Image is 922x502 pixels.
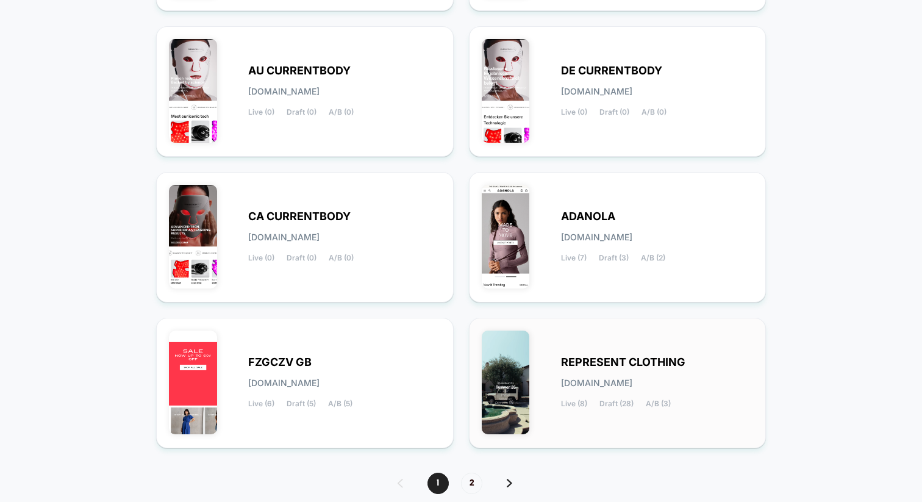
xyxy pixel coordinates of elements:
[641,254,665,262] span: A/B (2)
[561,87,632,96] span: [DOMAIN_NAME]
[248,87,320,96] span: [DOMAIN_NAME]
[248,233,320,242] span: [DOMAIN_NAME]
[599,400,634,408] span: Draft (28)
[599,254,629,262] span: Draft (3)
[248,358,312,367] span: FZGCZV GB
[248,66,351,75] span: AU CURRENTBODY
[461,473,482,494] span: 2
[169,39,217,143] img: AU_CURRENTBODY
[248,400,274,408] span: Live (6)
[329,254,354,262] span: A/B (0)
[561,233,632,242] span: [DOMAIN_NAME]
[169,185,217,289] img: CA_CURRENTBODY
[248,379,320,387] span: [DOMAIN_NAME]
[561,358,685,367] span: REPRESENT CLOTHING
[328,400,352,408] span: A/B (5)
[248,254,274,262] span: Live (0)
[561,254,587,262] span: Live (7)
[329,108,354,117] span: A/B (0)
[561,212,615,221] span: ADANOLA
[427,473,449,494] span: 1
[482,185,530,289] img: ADANOLA
[482,39,530,143] img: DE_CURRENTBODY
[482,331,530,434] img: REPRESENT_CLOTHING
[248,108,274,117] span: Live (0)
[561,108,587,117] span: Live (0)
[287,400,316,408] span: Draft (5)
[561,379,632,387] span: [DOMAIN_NAME]
[507,479,512,487] img: pagination forward
[561,400,587,408] span: Live (8)
[287,108,316,117] span: Draft (0)
[599,108,629,117] span: Draft (0)
[561,66,662,75] span: DE CURRENTBODY
[287,254,316,262] span: Draft (0)
[248,212,351,221] span: CA CURRENTBODY
[641,108,666,117] span: A/B (0)
[169,331,217,434] img: FZGCZV_GB
[646,400,671,408] span: A/B (3)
